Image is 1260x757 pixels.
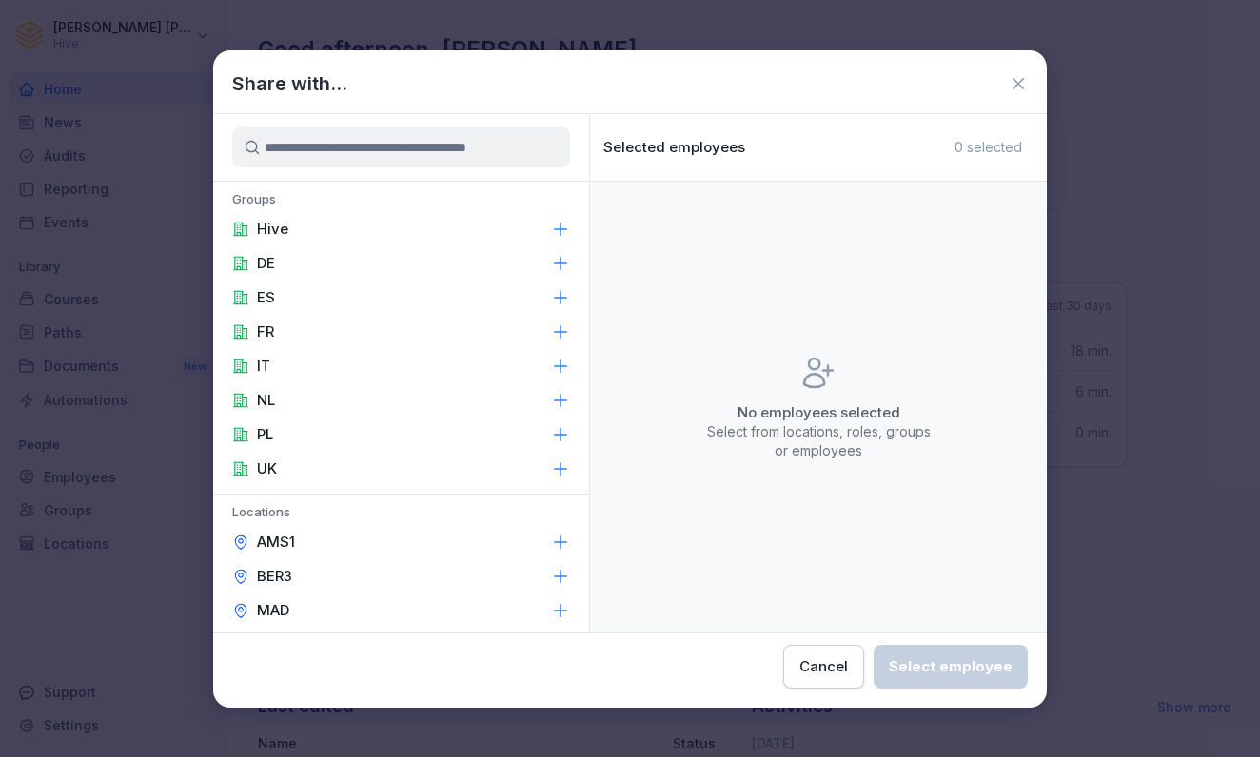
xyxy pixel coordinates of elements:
[257,533,295,552] p: AMS1
[257,601,289,620] p: MAD
[874,645,1028,689] button: Select employee
[257,254,275,273] p: DE
[257,425,273,444] p: PL
[889,656,1013,677] div: Select employee
[213,191,589,212] p: Groups
[603,139,745,156] p: Selected employees
[783,645,864,689] button: Cancel
[232,69,347,98] h1: Share with...
[257,288,275,307] p: ES
[213,504,589,525] p: Locations
[257,567,292,586] p: BER3
[257,459,277,478] p: UK
[257,357,270,376] p: IT
[799,656,848,677] div: Cancel
[257,220,288,239] p: Hive
[257,391,275,410] p: NL
[704,422,933,460] p: Select from locations, roles, groups or employees
[257,322,274,341] p: FR
[704,403,933,422] p: No employees selected
[955,139,1022,156] p: 0 selected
